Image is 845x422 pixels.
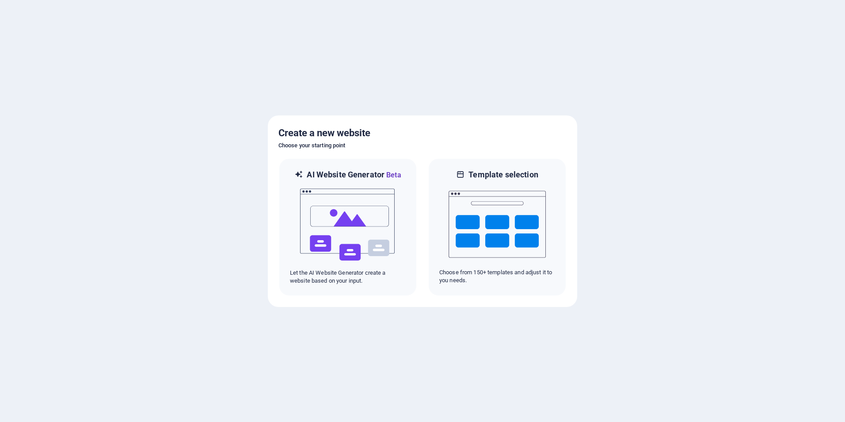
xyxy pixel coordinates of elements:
[290,269,406,285] p: Let the AI Website Generator create a website based on your input.
[384,171,401,179] span: Beta
[439,269,555,284] p: Choose from 150+ templates and adjust it to you needs.
[278,126,567,140] h5: Create a new website
[428,158,567,296] div: Template selectionChoose from 150+ templates and adjust it to you needs.
[468,169,538,180] h6: Template selection
[278,140,567,151] h6: Choose your starting point
[307,169,401,180] h6: AI Website Generator
[278,158,417,296] div: AI Website GeneratorBetaaiLet the AI Website Generator create a website based on your input.
[299,180,396,269] img: ai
